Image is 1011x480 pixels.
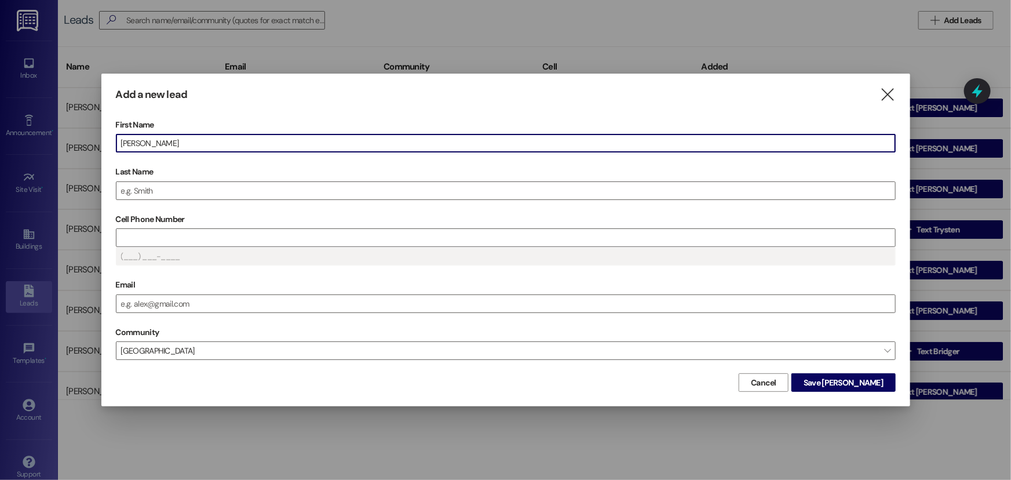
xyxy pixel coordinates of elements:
h3: Add a new lead [116,88,187,101]
i:  [880,89,896,101]
input: e.g. Smith [116,182,895,199]
span: Cancel [751,377,776,389]
span: [GEOGRAPHIC_DATA] [116,341,896,360]
label: First Name [116,116,896,134]
label: Email [116,276,896,294]
input: e.g. Alex [116,134,895,152]
span: Save [PERSON_NAME] [804,377,883,389]
label: Cell Phone Number [116,210,896,228]
input: e.g. alex@gmail.com [116,295,895,312]
label: Last Name [116,163,896,181]
button: Cancel [739,373,789,392]
button: Save [PERSON_NAME] [791,373,895,392]
label: Community [116,323,159,341]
